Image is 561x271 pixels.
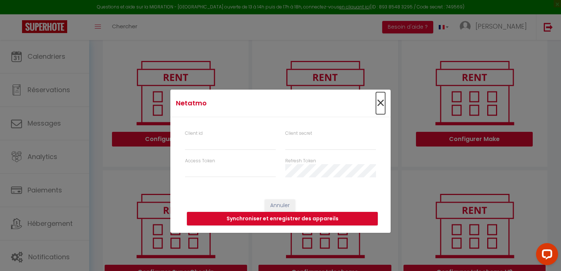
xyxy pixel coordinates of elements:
button: Synchroniser et enregistrer des appareils [187,212,378,226]
label: Access Token [185,158,215,165]
h4: Netatmo [176,98,312,108]
label: Client secret [285,130,312,137]
label: Refresh Token [285,158,316,165]
label: Client id [185,130,203,137]
span: × [376,92,385,114]
button: Close [376,95,385,111]
button: Annuler [265,199,295,212]
iframe: LiveChat chat widget [530,240,561,271]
